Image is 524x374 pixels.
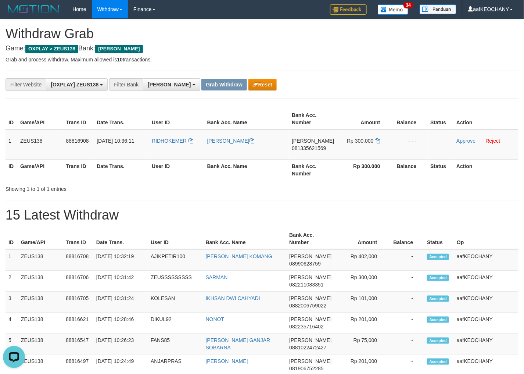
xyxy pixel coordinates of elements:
td: aafKEOCHANY [454,292,518,313]
th: Trans ID [63,108,94,129]
td: 88816706 [63,271,93,292]
th: Bank Acc. Name [204,108,289,129]
td: KOLESAN [148,292,203,313]
span: Accepted [427,296,449,302]
td: 1 [6,129,17,160]
th: Bank Acc. Name [203,228,287,249]
th: Status [428,108,454,129]
th: Balance [391,108,428,129]
span: [PERSON_NAME] [289,316,331,322]
th: User ID [148,228,203,249]
td: 88816705 [63,292,93,313]
button: Grab Withdraw [201,79,247,90]
td: 1 [6,249,18,271]
td: - - - [391,129,428,160]
td: - [388,292,424,313]
th: Status [424,228,454,249]
th: Date Trans. [94,159,149,180]
td: 88816621 [63,313,93,334]
th: User ID [149,159,204,180]
a: Approve [456,138,475,144]
a: [PERSON_NAME] [207,138,255,144]
th: Amount [337,108,391,129]
span: [PERSON_NAME] [148,82,191,88]
td: - [388,313,424,334]
th: Action [453,108,518,129]
span: [PERSON_NAME] [289,274,331,280]
span: [DATE] 10:36:11 [97,138,134,144]
span: 34 [403,2,413,8]
a: NONOT [206,316,225,322]
th: Trans ID [63,228,93,249]
td: aafKEOCHANY [454,334,518,355]
span: Copy 0881022472427 to clipboard [289,345,326,350]
td: Rp 101,000 [335,292,388,313]
span: Accepted [427,338,449,344]
th: Bank Acc. Name [204,159,289,180]
td: 88816547 [63,334,93,355]
td: FANS85 [148,334,203,355]
h1: Withdraw Grab [6,26,518,41]
a: [PERSON_NAME] GANJAR SOBARNA [206,337,270,350]
span: 88816908 [66,138,89,144]
td: Rp 300,000 [335,271,388,292]
th: Game/API [17,108,63,129]
th: Game/API [17,159,63,180]
th: ID [6,228,18,249]
span: Accepted [427,317,449,323]
span: [PERSON_NAME] [95,45,143,53]
td: 5 [6,334,18,355]
td: Rp 75,000 [335,334,388,355]
th: Game/API [18,228,63,249]
td: AJIKPETIR100 [148,249,203,271]
button: [PERSON_NAME] [143,78,200,91]
td: ZEUS138 [17,129,63,160]
button: Reset [248,79,277,90]
td: ZEUS138 [18,292,63,313]
th: Balance [391,159,428,180]
td: Rp 402,000 [335,249,388,271]
th: Bank Acc. Number [286,228,334,249]
th: Op [454,228,518,249]
a: SARMAN [206,274,228,280]
td: ZEUS138 [18,249,63,271]
td: ZEUS138 [18,334,63,355]
p: Grab and process withdraw. Maximum allowed is transactions. [6,56,518,63]
th: Action [453,159,518,180]
span: [PERSON_NAME] [289,295,331,301]
td: [DATE] 10:31:42 [93,271,148,292]
div: Filter Website [6,78,46,91]
span: [PERSON_NAME] [289,358,331,364]
td: - [388,249,424,271]
img: MOTION_logo.png [6,4,61,15]
th: Status [428,159,454,180]
span: Copy 081335621569 to clipboard [292,145,326,151]
th: User ID [149,108,204,129]
td: [DATE] 10:28:46 [93,313,148,334]
td: aafKEOCHANY [454,313,518,334]
th: Balance [388,228,424,249]
img: panduan.png [420,4,456,14]
td: 2 [6,271,18,292]
span: Copy 082211083351 to clipboard [289,282,323,288]
span: Rp 300.000 [347,138,373,144]
h1: 15 Latest Withdraw [6,208,518,222]
th: Bank Acc. Number [289,159,337,180]
div: Showing 1 to 1 of 1 entries [6,182,213,193]
a: RIDHOKEMER [152,138,193,144]
span: RIDHOKEMER [152,138,187,144]
button: [OXPLAY] ZEUS138 [46,78,108,91]
img: Feedback.jpg [330,4,367,15]
a: IKHSAN DWI CAHYADI [206,295,260,301]
strong: 10 [117,57,123,63]
span: [PERSON_NAME] [289,337,331,343]
td: 3 [6,292,18,313]
span: [PERSON_NAME] [289,253,331,259]
span: OXPLAY > ZEUS138 [25,45,78,53]
a: Reject [486,138,500,144]
span: Copy 0882006759022 to clipboard [289,303,326,309]
h4: Game: Bank: [6,45,518,52]
th: ID [6,159,17,180]
a: [PERSON_NAME] KOMANG [206,253,272,259]
td: [DATE] 10:26:23 [93,334,148,355]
